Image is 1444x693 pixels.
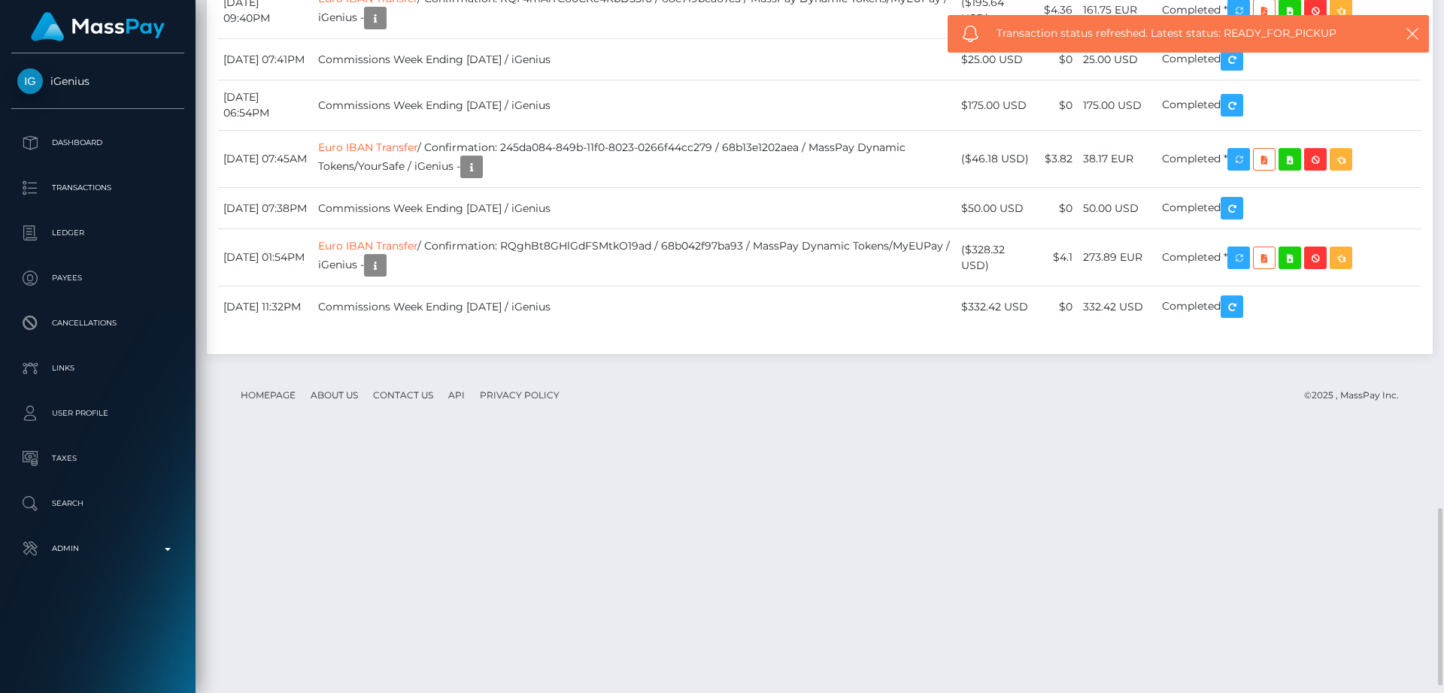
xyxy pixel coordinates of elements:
[1304,387,1410,404] div: © 2025 , MassPay Inc.
[367,383,439,407] a: Contact Us
[997,26,1368,41] span: Transaction status refreshed. Latest status: READY_FOR_PICKUP
[218,80,313,131] td: [DATE] 06:54PM
[235,383,302,407] a: Homepage
[956,131,1039,188] td: ($46.18 USD)
[17,312,178,334] p: Cancellations
[17,68,43,94] img: iGenius
[17,402,178,425] p: User Profile
[11,304,184,342] a: Cancellations
[1039,188,1078,229] td: $0
[956,286,1039,328] td: $332.42 USD
[313,286,956,328] td: Commissions Week Ending [DATE] / iGenius
[17,492,178,515] p: Search
[956,39,1039,80] td: $25.00 USD
[17,132,178,154] p: Dashboard
[11,440,184,477] a: Taxes
[313,80,956,131] td: Commissions Week Ending [DATE] / iGenius
[1078,131,1157,188] td: 38.17 EUR
[218,131,313,188] td: [DATE] 07:45AM
[1157,131,1421,188] td: Completed *
[1039,131,1078,188] td: $3.82
[1078,39,1157,80] td: 25.00 USD
[1039,39,1078,80] td: $0
[1039,229,1078,286] td: $4.1
[1078,188,1157,229] td: 50.00 USD
[318,141,417,154] a: Euro IBAN Transfer
[1157,80,1421,131] td: Completed
[11,74,184,88] span: iGenius
[956,80,1039,131] td: $175.00 USD
[11,530,184,567] a: Admin
[11,214,184,252] a: Ledger
[17,177,178,199] p: Transactions
[11,395,184,432] a: User Profile
[17,267,178,289] p: Payees
[11,485,184,522] a: Search
[313,229,956,286] td: / Confirmation: RQghBt8GHlGdFSMtkO19ad / 68b042f97ba93 / MassPay Dynamic Tokens/MyEUPay / iGenius -
[474,383,566,407] a: Privacy Policy
[17,537,178,560] p: Admin
[11,259,184,297] a: Payees
[11,350,184,387] a: Links
[1157,229,1421,286] td: Completed *
[956,188,1039,229] td: $50.00 USD
[31,12,165,41] img: MassPay Logo
[1157,39,1421,80] td: Completed
[1078,229,1157,286] td: 273.89 EUR
[218,188,313,229] td: [DATE] 07:38PM
[1078,80,1157,131] td: 175.00 USD
[313,131,956,188] td: / Confirmation: 245da084-849b-11f0-8023-0266f44cc279 / 68b13e1202aea / MassPay Dynamic Tokens/You...
[442,383,471,407] a: API
[305,383,364,407] a: About Us
[1078,286,1157,328] td: 332.42 USD
[218,286,313,328] td: [DATE] 11:32PM
[17,447,178,470] p: Taxes
[318,239,417,253] a: Euro IBAN Transfer
[1039,286,1078,328] td: $0
[1157,286,1421,328] td: Completed
[17,222,178,244] p: Ledger
[11,169,184,207] a: Transactions
[1039,80,1078,131] td: $0
[218,229,313,286] td: [DATE] 01:54PM
[11,124,184,162] a: Dashboard
[313,39,956,80] td: Commissions Week Ending [DATE] / iGenius
[313,188,956,229] td: Commissions Week Ending [DATE] / iGenius
[218,39,313,80] td: [DATE] 07:41PM
[956,229,1039,286] td: ($328.32 USD)
[17,357,178,380] p: Links
[1157,188,1421,229] td: Completed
